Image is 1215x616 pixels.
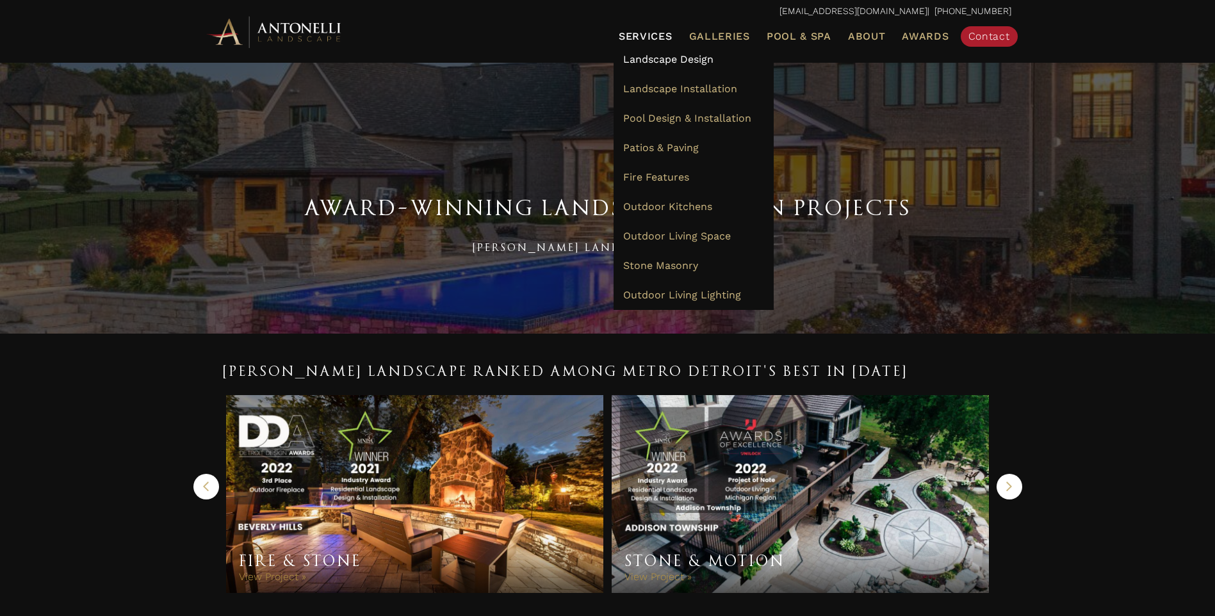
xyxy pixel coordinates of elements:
[968,30,1010,42] span: Contact
[614,280,774,310] a: Outdoor Living Lighting
[222,362,908,379] span: [PERSON_NAME] Landscape Ranked Among Metro Detroit's Best in [DATE]
[614,222,774,251] a: Outdoor Living Space
[624,552,785,570] a: Stone & Motion
[619,31,673,42] span: Services
[239,552,361,570] a: Fire & Stone
[624,571,692,583] a: View Project »
[684,28,755,45] a: Galleries
[623,142,699,154] span: Patios & Paving
[304,195,911,220] span: Award-Winning Landscape Design Projects
[623,112,751,124] span: Pool Design & Installation
[614,133,774,163] a: Patios & Paving
[608,395,993,593] div: Item 4 of 5
[204,14,345,49] img: Antonelli Horizontal Logo
[902,30,949,42] span: Awards
[848,31,886,42] span: About
[614,163,774,192] a: Fire Features
[623,171,689,183] span: Fire Features
[762,28,836,45] a: Pool & Spa
[614,74,774,104] a: Landscape Installation
[204,3,1011,20] p: | [PHONE_NUMBER]
[614,104,774,133] a: Pool Design & Installation
[897,28,954,45] a: Awards
[623,53,714,65] span: Landscape Design
[239,571,306,583] a: View Project »
[623,259,698,272] span: Stone Masonry
[614,192,774,222] a: Outdoor Kitchens
[614,251,774,280] a: Stone Masonry
[222,395,608,593] div: Item 3 of 5
[623,83,737,95] span: Landscape Installation
[614,45,774,74] a: Landscape Design
[767,30,831,42] span: Pool & Spa
[689,30,750,42] span: Galleries
[843,28,891,45] a: About
[623,200,712,213] span: Outdoor Kitchens
[623,230,731,242] span: Outdoor Living Space
[614,28,678,45] a: Services
[472,241,743,254] span: [PERSON_NAME] Landscape Pool & Spa
[623,289,741,301] span: Outdoor Living Lighting
[779,6,927,16] a: [EMAIL_ADDRESS][DOMAIN_NAME]
[961,26,1018,47] a: Contact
